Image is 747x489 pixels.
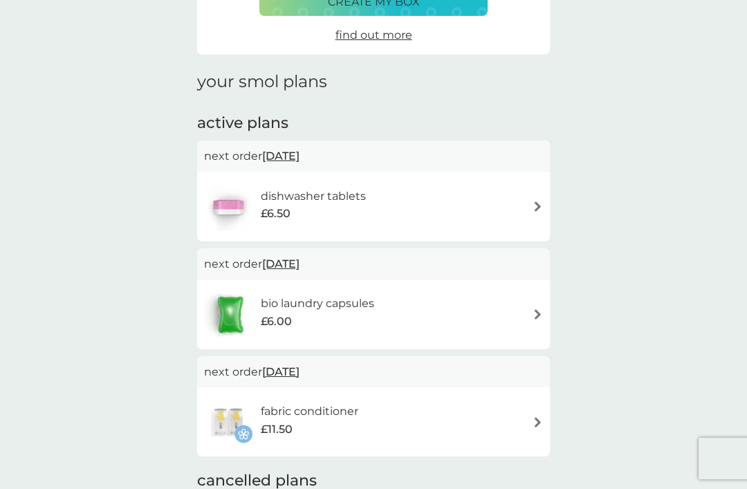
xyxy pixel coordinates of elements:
h6: bio laundry capsules [261,295,374,313]
span: find out more [335,28,412,41]
h6: fabric conditioner [261,403,358,421]
img: dishwasher tablets [204,183,252,231]
h1: your smol plans [197,72,550,92]
p: next order [204,363,543,381]
span: [DATE] [262,250,299,277]
span: £6.50 [261,205,290,223]
h2: active plans [197,113,550,134]
img: arrow right [533,417,543,427]
span: £6.00 [261,313,292,331]
p: next order [204,147,543,165]
img: arrow right [533,309,543,320]
img: bio laundry capsules [204,290,257,339]
span: £11.50 [261,421,293,439]
span: [DATE] [262,358,299,385]
img: fabric conditioner [204,398,252,446]
h6: dishwasher tablets [261,187,366,205]
img: arrow right [533,201,543,212]
p: next order [204,255,543,273]
a: find out more [335,26,412,44]
span: [DATE] [262,142,299,169]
